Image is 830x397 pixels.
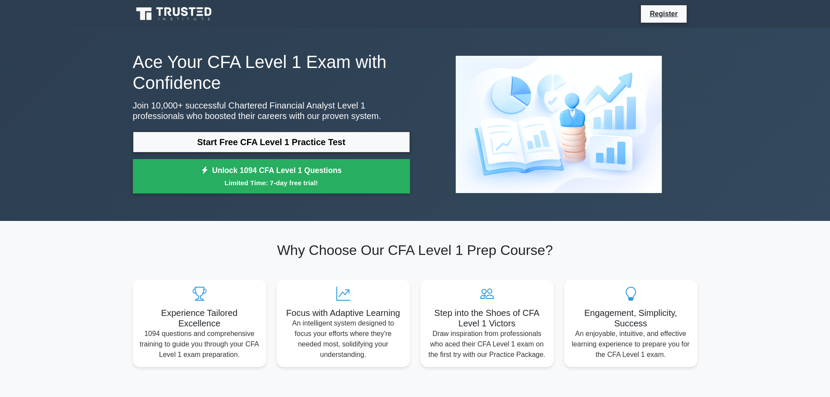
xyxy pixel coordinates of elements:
h5: Step into the Shoes of CFA Level 1 Victors [427,308,547,329]
p: An enjoyable, intuitive, and effective learning experience to prepare you for the CFA Level 1 exam. [571,329,691,360]
p: 1094 questions and comprehensive training to guide you through your CFA Level 1 exam preparation. [140,329,259,360]
h5: Focus with Adaptive Learning [284,308,403,318]
a: Register [644,8,683,19]
img: Chartered Financial Analyst Level 1 Preview [449,49,669,200]
small: Limited Time: 7-day free trial! [144,178,399,188]
h5: Experience Tailored Excellence [140,308,259,329]
a: Unlock 1094 CFA Level 1 QuestionsLimited Time: 7-day free trial! [133,159,410,194]
p: An intelligent system designed to focus your efforts where they're needed most, solidifying your ... [284,318,403,360]
h5: Engagement, Simplicity, Success [571,308,691,329]
h2: Why Choose Our CFA Level 1 Prep Course? [133,242,698,258]
h1: Ace Your CFA Level 1 Exam with Confidence [133,51,410,93]
a: Start Free CFA Level 1 Practice Test [133,132,410,153]
p: Draw inspiration from professionals who aced their CFA Level 1 exam on the first try with our Pra... [427,329,547,360]
p: Join 10,000+ successful Chartered Financial Analyst Level 1 professionals who boosted their caree... [133,100,410,121]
